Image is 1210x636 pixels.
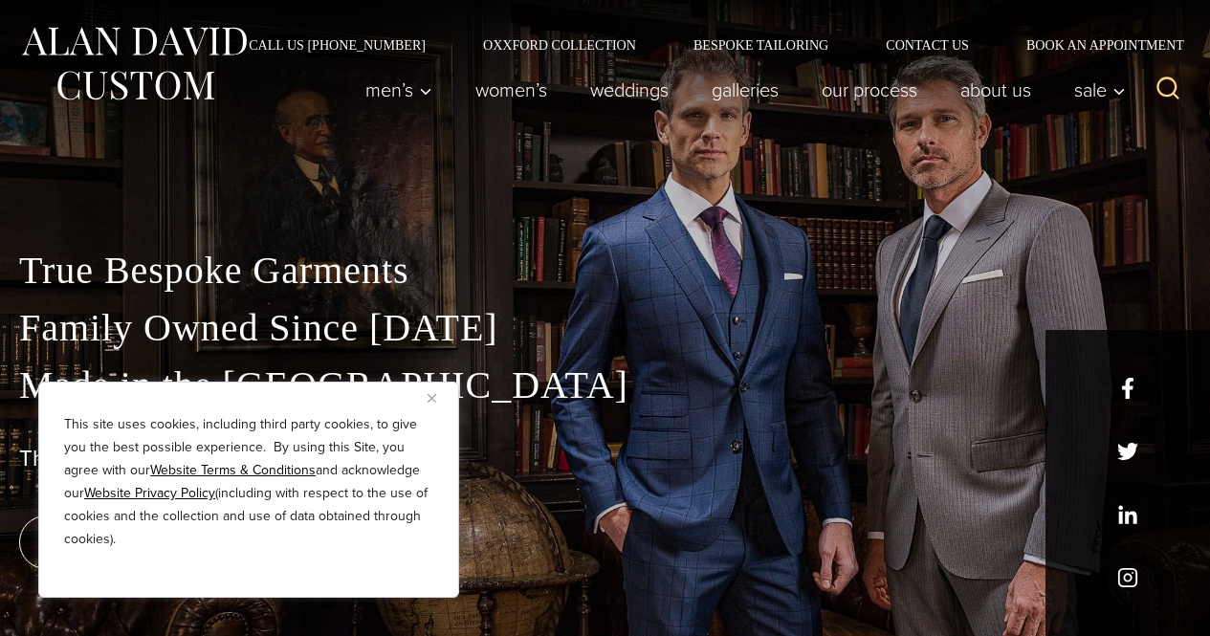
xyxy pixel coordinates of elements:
a: Book an Appointment [998,38,1191,52]
span: Sale [1074,80,1126,99]
a: Bespoke Tailoring [665,38,857,52]
nav: Secondary Navigation [220,38,1191,52]
img: Close [428,394,436,403]
a: About Us [939,71,1053,109]
a: Galleries [691,71,801,109]
a: Website Privacy Policy [84,483,215,503]
a: Oxxford Collection [454,38,665,52]
a: book an appointment [19,515,287,569]
button: View Search Form [1145,67,1191,113]
img: Alan David Custom [19,21,249,106]
a: Contact Us [857,38,998,52]
h1: The Best Custom Suits NYC Has to Offer [19,445,1191,472]
p: True Bespoke Garments Family Owned Since [DATE] Made in the [GEOGRAPHIC_DATA] [19,242,1191,414]
a: Women’s [454,71,569,109]
a: Call Us [PHONE_NUMBER] [220,38,454,52]
a: Website Terms & Conditions [150,460,316,480]
button: Close [428,386,451,409]
nav: Primary Navigation [344,71,1136,109]
a: weddings [569,71,691,109]
span: Men’s [365,80,432,99]
a: Our Process [801,71,939,109]
p: This site uses cookies, including third party cookies, to give you the best possible experience. ... [64,413,433,551]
